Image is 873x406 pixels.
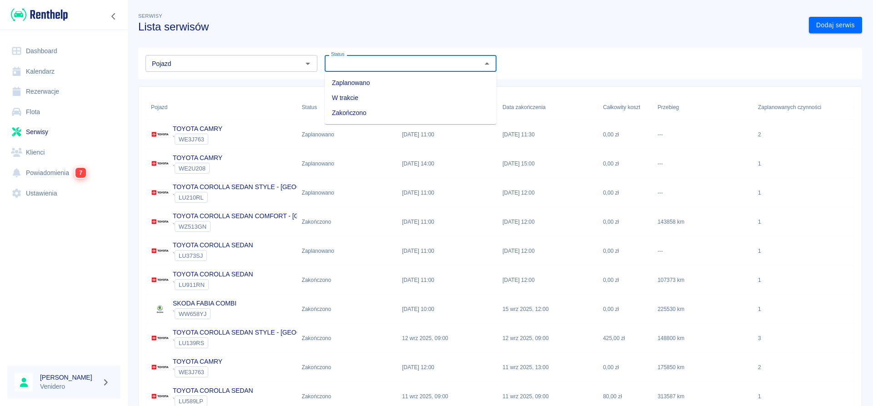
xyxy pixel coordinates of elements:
[301,247,334,255] div: Zaplanowano
[502,247,535,255] p: [DATE] 12:00
[107,10,120,22] button: Zwiń nawigację
[175,281,208,288] span: LU911RN
[173,163,222,174] div: `
[151,387,169,406] img: Image
[502,334,548,342] p: 12 wrz 2025, 09:00
[151,271,169,289] img: Image
[502,189,535,197] p: [DATE] 12:00
[173,308,236,319] div: `
[151,155,169,173] img: Image
[173,221,358,232] div: `
[301,218,331,226] div: Zakończono
[173,182,346,192] p: TOYOTA COROLLA SEDAN STYLE - [GEOGRAPHIC_DATA]
[598,120,653,149] div: 0,00 zł
[173,386,253,396] p: TOYOTA COROLLA SEDAN
[325,90,497,105] li: W trakcie
[173,270,253,279] p: TOYOTA COROLLA SEDAN
[7,41,120,61] a: Dashboard
[758,130,761,139] div: 2
[325,75,497,90] li: Zaplanowano
[7,102,120,122] a: Flota
[809,17,862,34] a: Dodaj serwis
[173,124,222,134] p: TOYOTA CAMRY
[11,7,68,22] img: Renthelp logo
[502,392,548,401] p: 11 wrz 2025, 09:00
[598,295,653,324] div: 0,00 zł
[175,369,208,376] span: WE3J763
[758,189,761,197] div: 1
[173,366,222,377] div: `
[151,213,169,231] img: Image
[173,192,346,203] div: `
[7,81,120,102] a: Rezerwacje
[173,337,346,348] div: `
[598,178,653,207] div: 0,00 zł
[173,241,253,250] p: TOYOTA COROLLA SEDAN
[151,242,169,260] img: Image
[502,160,535,168] p: [DATE] 15:00
[138,20,802,33] h3: Lista serwisów
[653,324,753,353] div: 148800 km
[173,357,222,366] p: TOYOTA CAMRY
[175,398,207,405] span: LU589LP
[653,207,753,236] div: 143858 km
[598,95,653,120] div: Całkowity koszt
[758,160,761,168] div: 1
[397,95,498,120] div: Data rozpoczęcia
[301,57,314,70] button: Otwórz
[603,95,640,120] div: Całkowity koszt
[138,13,162,19] span: Serwisy
[498,95,598,120] div: Data zakończenia
[657,95,679,120] div: Przebieg
[481,57,493,70] button: Zamknij
[175,136,208,143] span: WE3J763
[301,130,334,139] div: Zaplanowano
[653,353,753,382] div: 175850 km
[502,218,535,226] p: [DATE] 12:00
[402,189,434,197] p: [DATE] 11:00
[7,162,120,183] a: Powiadomienia7
[175,194,207,201] span: LU210RL
[151,95,167,120] div: Pojazd
[40,382,98,391] p: Venidero
[758,305,761,313] div: 1
[151,329,169,347] img: Image
[402,130,434,139] p: [DATE] 11:00
[325,105,497,120] li: Zakończono
[7,183,120,204] a: Ustawienia
[402,305,434,313] p: [DATE] 10:00
[653,120,753,149] div: ---
[175,165,209,172] span: WE2U208
[598,149,653,178] div: 0,00 zł
[301,160,334,168] div: Zaplanowano
[151,358,169,376] img: Image
[173,153,222,163] p: TOYOTA CAMRY
[758,95,821,120] div: Zaplanowanych czynności
[753,95,854,120] div: Zaplanowanych czynności
[598,266,653,295] div: 0,00 zł
[402,247,434,255] p: [DATE] 11:00
[402,392,448,401] p: 11 wrz 2025, 09:00
[173,250,253,261] div: `
[7,61,120,82] a: Kalendarz
[146,95,297,120] div: Pojazd
[402,363,434,371] p: [DATE] 12:00
[653,266,753,295] div: 107373 km
[402,160,434,168] p: [DATE] 14:00
[173,134,222,145] div: `
[402,276,434,284] p: [DATE] 11:00
[301,392,331,401] div: Zakończono
[173,279,253,290] div: `
[75,168,86,178] span: 7
[173,211,358,221] p: TOYOTA COROLLA SEDAN COMFORT - [GEOGRAPHIC_DATA]
[175,311,210,317] span: WW658YJ
[758,392,761,401] div: 1
[653,236,753,266] div: ---
[175,223,210,230] span: WZ513GN
[301,276,331,284] div: Zakończono
[653,178,753,207] div: ---
[301,305,331,313] div: Zakończono
[758,276,761,284] div: 1
[598,236,653,266] div: 0,00 zł
[173,328,346,337] p: TOYOTA COROLLA SEDAN STYLE - [GEOGRAPHIC_DATA]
